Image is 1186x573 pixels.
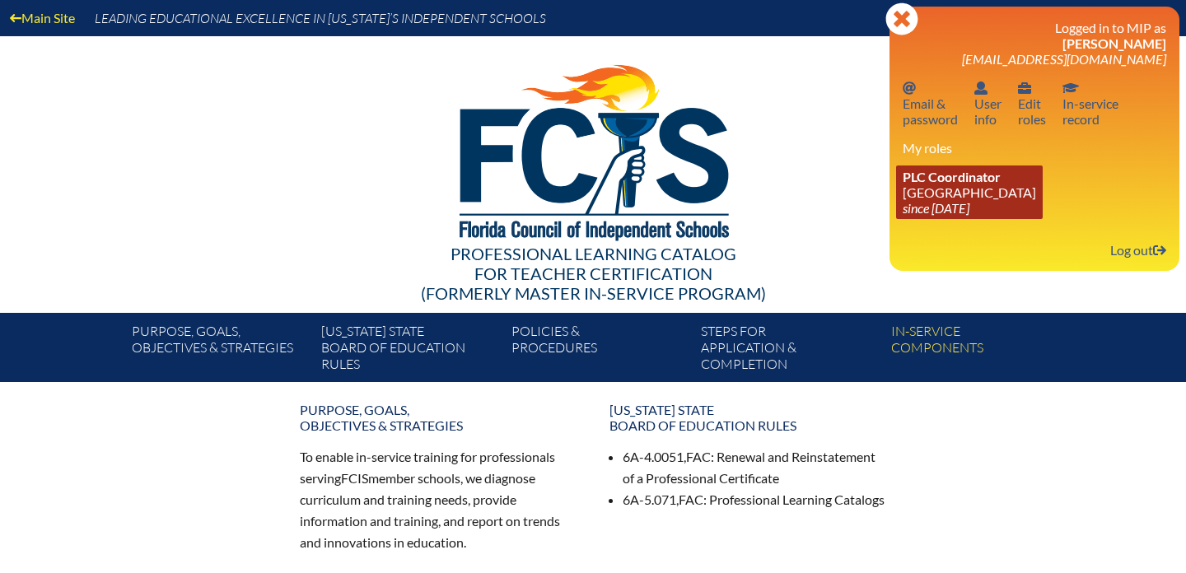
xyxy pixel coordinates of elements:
svg: User info [1018,82,1031,95]
a: Policies &Procedures [505,319,694,382]
span: PLC Coordinator [903,169,1001,184]
span: FAC [679,491,703,507]
a: [US_STATE] StateBoard of Education rules [315,319,504,382]
a: Email passwordEmail &password [896,77,964,130]
span: FAC [686,449,711,464]
span: [EMAIL_ADDRESS][DOMAIN_NAME] [962,51,1166,67]
h3: Logged in to MIP as [903,20,1166,67]
a: PLC Coordinator [GEOGRAPHIC_DATA] since [DATE] [896,165,1043,219]
a: In-service recordIn-servicerecord [1056,77,1125,130]
svg: In-service record [1062,82,1079,95]
svg: Email password [903,82,916,95]
a: Log outLog out [1104,239,1173,261]
a: [US_STATE] StateBoard of Education rules [600,395,896,440]
a: Purpose, goals,objectives & strategies [290,395,586,440]
li: 6A-5.071, : Professional Learning Catalogs [623,489,886,510]
a: Main Site [3,7,82,29]
svg: Close [885,2,918,35]
span: [PERSON_NAME] [1062,35,1166,51]
p: To enable in-service training for professionals serving member schools, we diagnose curriculum an... [300,446,577,552]
span: FCIS [341,470,368,486]
svg: Log out [1153,244,1166,257]
a: In-servicecomponents [885,319,1074,382]
img: FCISlogo221.eps [423,36,763,261]
svg: User info [974,82,988,95]
li: 6A-4.0051, : Renewal and Reinstatement of a Professional Certificate [623,446,886,489]
a: User infoEditroles [1011,77,1053,130]
span: for Teacher Certification [474,263,712,283]
h3: My roles [903,140,1166,156]
a: Purpose, goals,objectives & strategies [125,319,315,382]
a: Steps forapplication & completion [694,319,884,382]
a: User infoUserinfo [968,77,1008,130]
i: since [DATE] [903,200,969,216]
div: Professional Learning Catalog (formerly Master In-service Program) [119,244,1067,303]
